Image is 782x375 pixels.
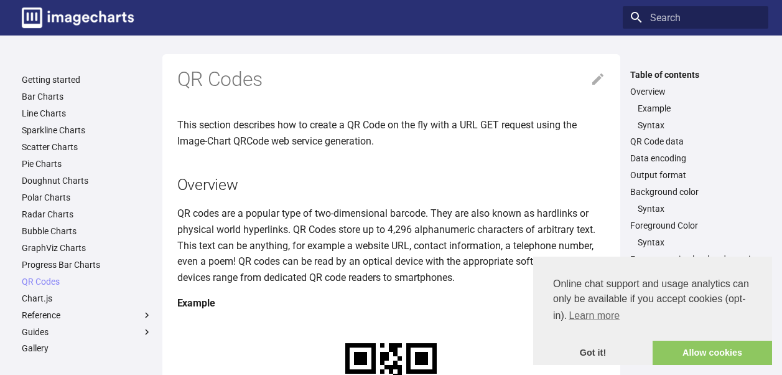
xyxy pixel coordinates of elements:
[22,343,152,354] a: Gallery
[630,186,761,197] a: Background color
[630,136,761,147] a: QR Code data
[22,359,152,371] a: Enterprise
[17,2,139,33] a: Image-Charts documentation
[533,257,772,365] div: cookieconsent
[533,341,653,366] a: dismiss cookie message
[177,295,605,311] h4: Example
[630,103,761,131] nav: Overview
[22,7,134,28] img: logo
[22,74,152,85] a: Getting started
[22,276,152,287] a: QR Codes
[22,158,152,169] a: Pie Charts
[630,203,761,214] nav: Background color
[630,86,761,97] a: Overview
[22,125,152,136] a: Sparkline Charts
[22,225,152,237] a: Bubble Charts
[638,237,761,248] a: Syntax
[22,192,152,203] a: Polar Charts
[653,341,772,366] a: allow cookies
[177,174,605,196] h2: Overview
[630,254,761,265] a: Error correction level and margin
[623,6,768,29] input: Search
[22,91,152,102] a: Bar Charts
[630,237,761,248] nav: Foreground Color
[22,242,152,254] a: GraphViz Charts
[177,206,605,285] p: QR codes are a popular type of two-dimensional barcode. They are also known as hardlinks or physi...
[630,220,761,231] a: Foreground Color
[638,103,761,114] a: Example
[22,175,152,186] a: Doughnut Charts
[22,310,152,321] label: Reference
[22,326,152,338] label: Guides
[623,69,768,265] nav: Table of contents
[638,203,761,214] a: Syntax
[630,169,761,181] a: Output format
[177,67,605,93] h1: QR Codes
[22,293,152,304] a: Chart.js
[22,108,152,119] a: Line Charts
[22,259,152,270] a: Progress Bar Charts
[567,306,621,325] a: learn more about cookies
[177,117,605,149] p: This section describes how to create a QR Code on the fly with a URL GET request using the Image-...
[638,120,761,131] a: Syntax
[22,209,152,220] a: Radar Charts
[22,141,152,153] a: Scatter Charts
[553,277,752,325] span: Online chat support and usage analytics can only be available if you accept cookies (opt-in).
[623,69,768,80] label: Table of contents
[630,153,761,164] a: Data encoding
